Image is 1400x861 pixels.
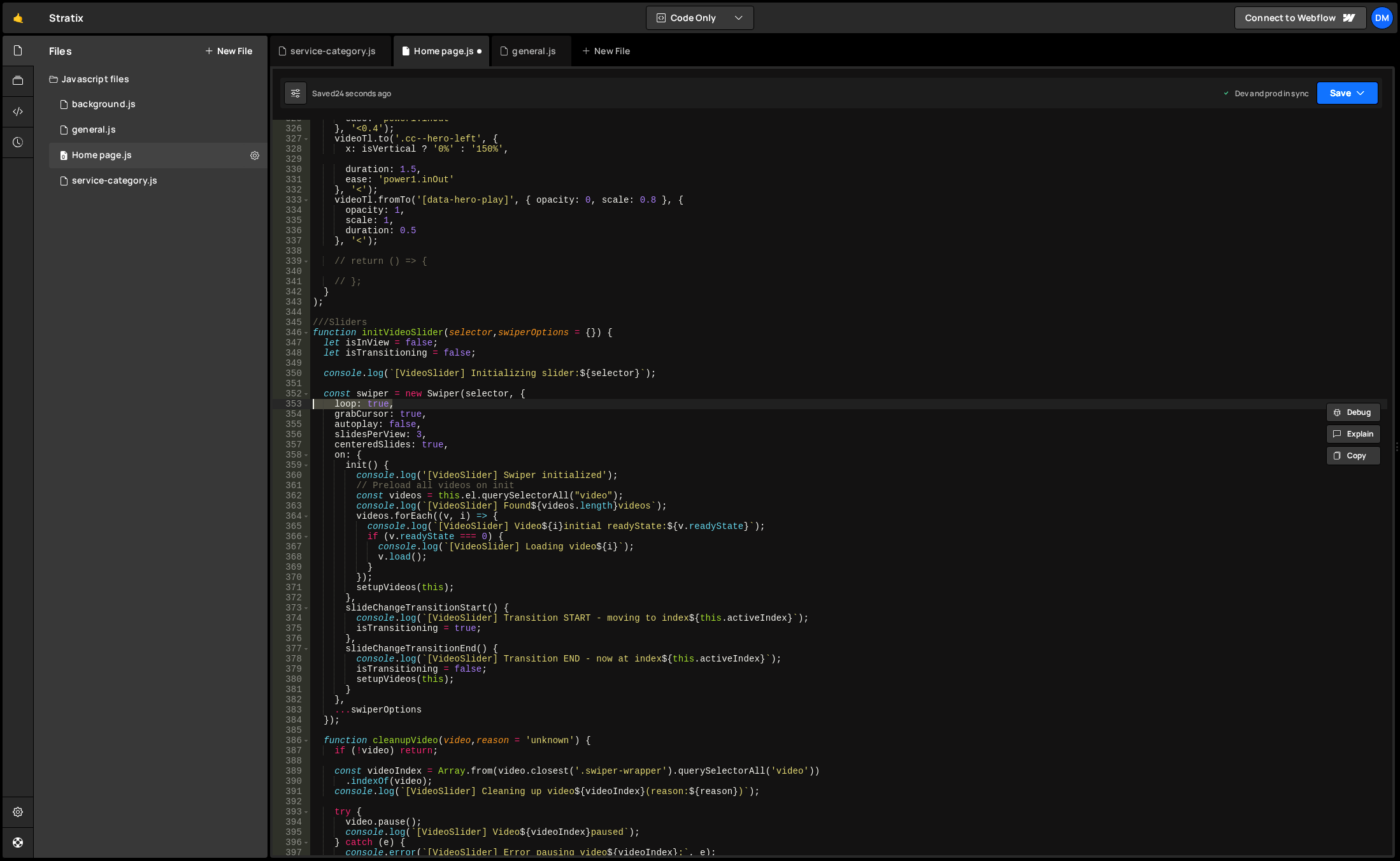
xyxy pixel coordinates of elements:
[273,256,310,266] div: 339
[3,3,34,33] a: 🤙
[646,6,754,29] button: Code Only
[273,266,310,277] div: 340
[1234,6,1367,29] a: Connect to Webflow
[273,511,310,521] div: 364
[273,287,310,297] div: 342
[273,827,310,837] div: 395
[273,552,310,562] div: 368
[273,582,310,593] div: 371
[273,532,310,542] div: 366
[273,246,310,256] div: 338
[49,10,83,25] div: Stratix
[1371,6,1394,29] a: Dm
[273,674,310,684] div: 380
[273,348,310,358] div: 348
[1317,82,1378,105] button: Save
[273,797,310,807] div: 392
[273,735,310,746] div: 386
[273,501,310,511] div: 363
[273,154,310,164] div: 329
[273,715,310,725] div: 384
[512,45,556,57] div: general.js
[273,215,310,226] div: 335
[273,307,310,317] div: 344
[273,603,310,613] div: 373
[273,491,310,501] div: 362
[273,593,310,603] div: 372
[49,143,268,168] : 16575/45977.js
[290,45,376,57] div: service-category.js
[273,623,310,633] div: 375
[273,817,310,827] div: 394
[273,746,310,756] div: 387
[273,226,310,236] div: 336
[273,205,310,215] div: 334
[273,277,310,287] div: 341
[273,195,310,205] div: 333
[273,358,310,368] div: 349
[273,837,310,848] div: 396
[273,144,310,154] div: 328
[273,236,310,246] div: 337
[273,124,310,134] div: 326
[273,134,310,144] div: 327
[273,613,310,623] div: 374
[273,328,310,338] div: 346
[273,460,310,470] div: 359
[273,164,310,175] div: 330
[273,807,310,817] div: 393
[273,175,310,185] div: 331
[273,409,310,419] div: 354
[34,66,268,92] div: Javascript files
[273,776,310,786] div: 390
[273,705,310,715] div: 383
[60,152,68,162] span: 0
[273,562,310,572] div: 369
[273,470,310,481] div: 360
[72,99,136,110] div: background.js
[273,756,310,766] div: 388
[273,786,310,797] div: 391
[72,175,157,187] div: service-category.js
[273,185,310,195] div: 332
[273,450,310,460] div: 358
[273,521,310,532] div: 365
[273,297,310,307] div: 343
[582,45,635,57] div: New File
[204,46,252,56] button: New File
[72,150,132,161] div: Home page.js
[273,633,310,644] div: 376
[273,725,310,735] div: 385
[273,440,310,450] div: 357
[49,92,268,117] div: 16575/45066.js
[49,117,268,143] div: 16575/45802.js
[273,338,310,348] div: 347
[273,368,310,379] div: 350
[273,481,310,491] div: 361
[1326,446,1381,465] button: Copy
[49,168,268,194] div: 16575/46945.js
[273,848,310,858] div: 397
[273,542,310,552] div: 367
[335,88,391,99] div: 24 seconds ago
[273,572,310,582] div: 370
[1326,424,1381,444] button: Explain
[273,399,310,409] div: 353
[312,88,391,99] div: Saved
[273,654,310,664] div: 378
[273,695,310,705] div: 382
[273,389,310,399] div: 352
[273,317,310,328] div: 345
[72,124,116,136] div: general.js
[273,766,310,776] div: 389
[1222,88,1309,99] div: Dev and prod in sync
[49,44,72,58] h2: Files
[273,379,310,389] div: 351
[273,644,310,654] div: 377
[414,45,474,57] div: Home page.js
[273,419,310,430] div: 355
[273,430,310,440] div: 356
[273,684,310,695] div: 381
[1326,403,1381,422] button: Debug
